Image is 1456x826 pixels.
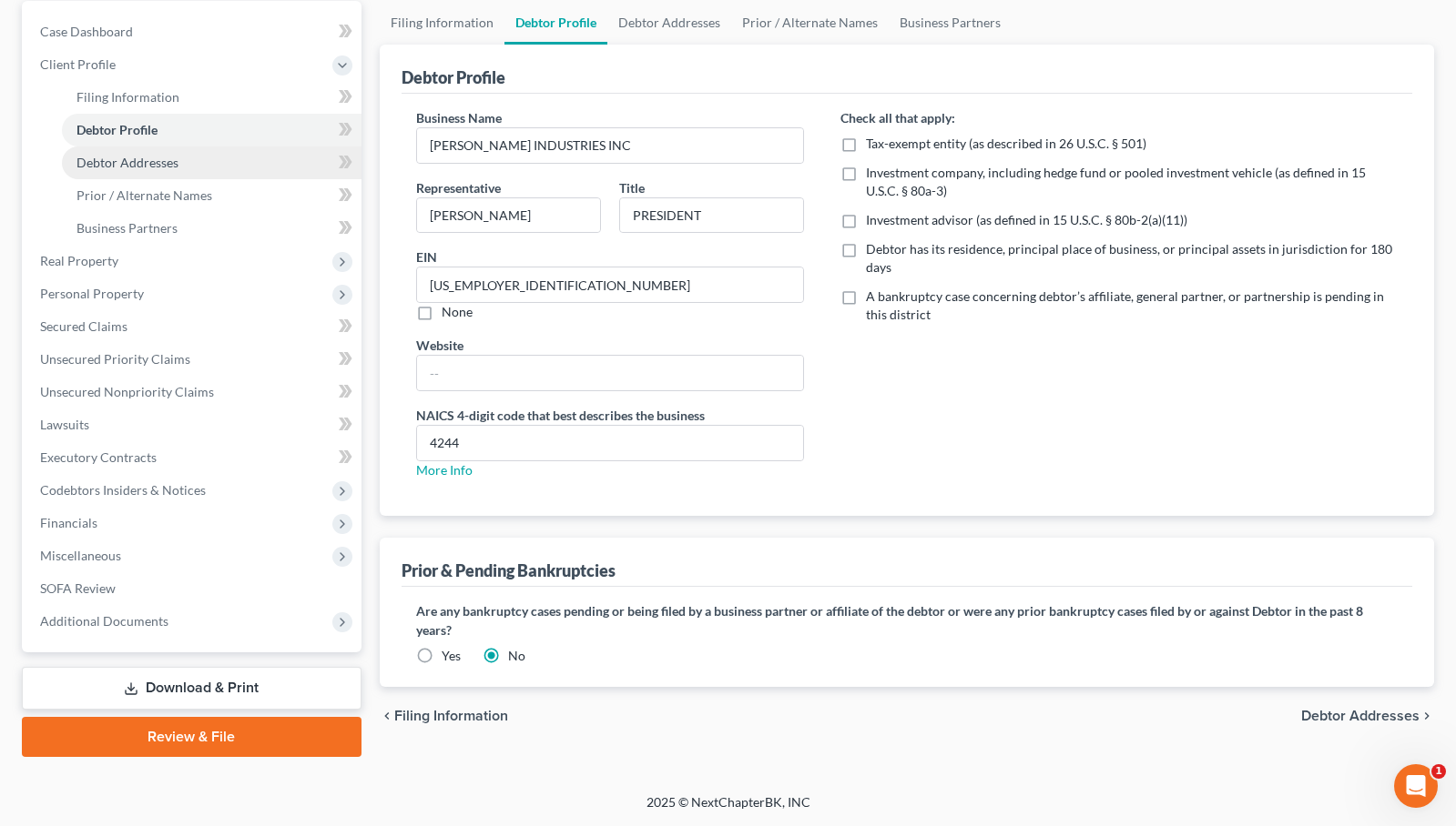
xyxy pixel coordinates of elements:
[40,515,97,530] span: Financials
[416,108,502,127] label: Business Name
[731,1,889,45] a: Prior / Alternate Names
[416,247,437,267] label: EIN
[40,24,133,39] span: Case Dashboard
[25,343,361,376] a: Unsecured Priority Claims
[416,462,473,478] a: More Info
[504,1,607,45] a: Debtor Profile
[76,220,178,236] span: Business Partners
[25,572,361,605] a: SOFA Review
[40,548,121,563] span: Miscellaneous
[76,89,179,105] span: Filing Information
[1420,709,1434,723] i: chevron_right
[840,108,955,127] label: Check all that apply:
[76,122,158,137] span: Debtor Profile
[25,441,361,474] a: Executory Contracts
[40,56,116,72] span: Client Profile
[866,288,1384,322] span: A bankruptcy case concerning debtor’s affiliate, general partner, or partnership is pending in th...
[62,114,361,146] a: Debtor Profile
[442,647,461,665] label: Yes
[40,580,116,596] span: SOFA Review
[866,241,1392,275] span: Debtor has its residence, principal place of business, or principal assets in jurisdiction for 18...
[25,15,361,48] a: Case Dashboard
[380,709,508,723] button: chevron_left Filing Information
[417,356,803,390] input: --
[417,198,600,233] input: Enter representative...
[40,318,127,334] span: Secured Claims
[416,406,705,425] label: NAICS 4-digit code that best describes the business
[508,647,525,665] label: No
[25,408,361,441] a: Lawsuits
[62,146,361,179] a: Debtor Addresses
[402,66,505,88] div: Debtor Profile
[619,178,645,197] label: Title
[76,187,212,203] span: Prior / Alternate Names
[416,336,463,355] label: Website
[866,165,1366,198] span: Investment company, including hedge fund or pooled investment vehicle (as defined in 15 U.S.C. § ...
[866,212,1187,227] span: Investment advisor (as defined in 15 U.S.C. § 80b-2(a)(11))
[40,482,206,498] span: Codebtors Insiders & Notices
[1394,764,1438,808] iframe: Intercom live chat
[442,303,473,321] label: None
[40,253,118,268] span: Real Property
[620,198,803,233] input: Enter title...
[889,1,1012,45] a: Business Partners
[1301,709,1420,723] span: Debtor Addresses
[76,155,178,170] span: Debtor Addresses
[1301,709,1434,723] button: Debtor Addresses chevron_right
[394,709,508,723] span: Filing Information
[607,1,731,45] a: Debtor Addresses
[1431,764,1446,779] span: 1
[209,793,1247,826] div: 2025 © NextChapterBK, INC
[380,1,504,45] a: Filing Information
[62,179,361,212] a: Prior / Alternate Names
[380,709,394,723] i: chevron_left
[22,717,361,757] a: Review & File
[40,449,157,465] span: Executory Contracts
[40,613,168,629] span: Additional Documents
[417,426,803,460] input: XXXX
[25,310,361,343] a: Secured Claims
[416,601,1398,640] label: Are any bankruptcy cases pending or being filed by a business partner or affiliate of the debtor ...
[417,267,803,302] input: --
[62,81,361,114] a: Filing Information
[40,384,214,399] span: Unsecured Nonpriority Claims
[417,128,803,163] input: Enter name...
[40,351,190,367] span: Unsecured Priority Claims
[25,376,361,408] a: Unsecured Nonpriority Claims
[22,667,361,710] a: Download & Print
[62,212,361,245] a: Business Partners
[416,178,501,197] label: Representative
[40,417,89,432] span: Lawsuits
[402,559,616,581] div: Prior & Pending Bankruptcies
[866,136,1146,151] span: Tax-exempt entity (as described in 26 U.S.C. § 501)
[40,286,144,301] span: Personal Property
